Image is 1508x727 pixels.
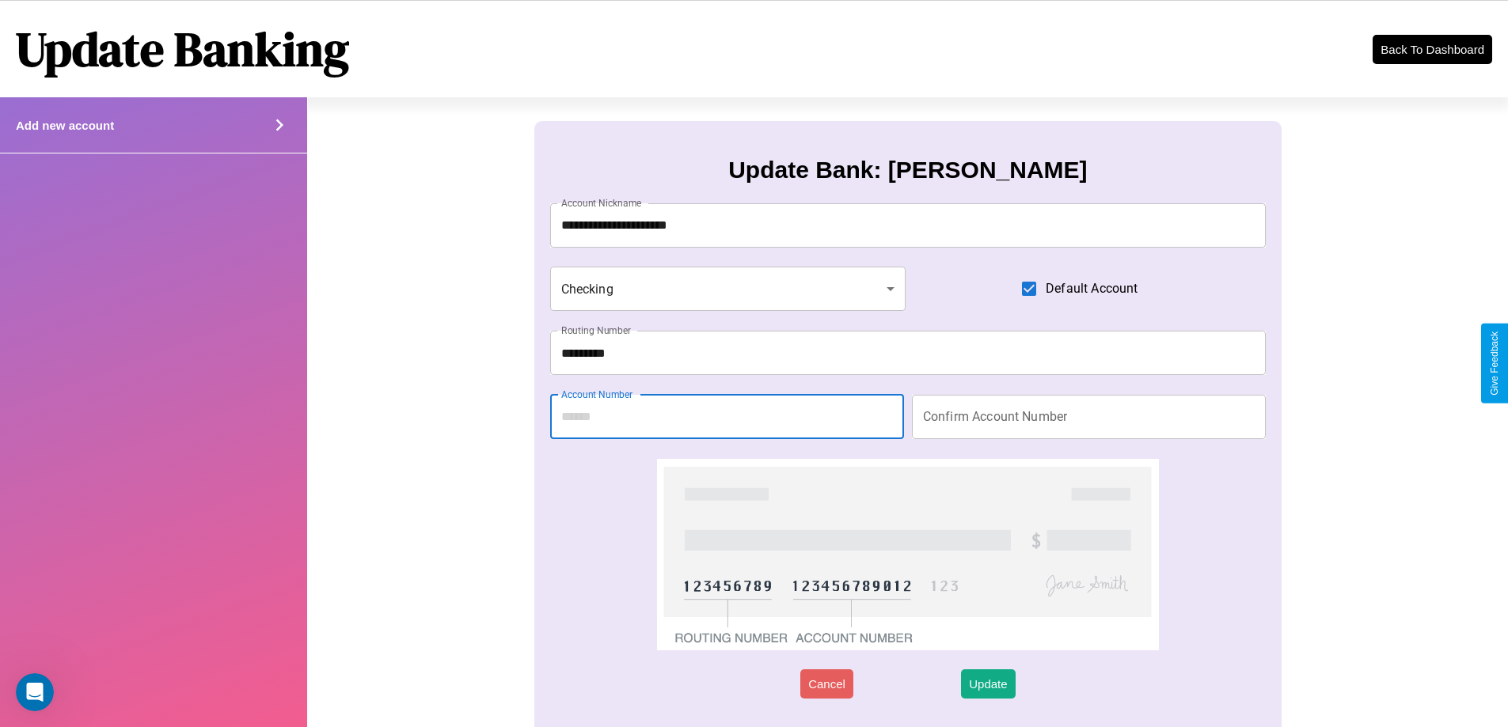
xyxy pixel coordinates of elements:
button: Back To Dashboard [1373,35,1492,64]
h4: Add new account [16,119,114,132]
button: Cancel [800,669,853,699]
h1: Update Banking [16,17,349,81]
div: Checking [550,267,906,311]
h3: Update Bank: [PERSON_NAME] [728,157,1087,184]
iframe: Intercom live chat [16,673,54,711]
div: Give Feedback [1489,331,1500,396]
img: check [657,459,1158,650]
label: Account Number [561,388,632,401]
span: Default Account [1046,279,1138,298]
label: Routing Number [561,324,631,337]
label: Account Nickname [561,196,642,210]
button: Update [961,669,1015,699]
